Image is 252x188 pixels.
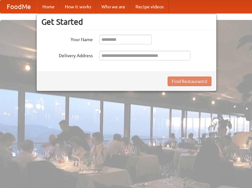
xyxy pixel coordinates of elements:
[41,17,212,27] h3: Get Started
[0,0,37,13] a: FoodMe
[37,0,60,13] a: Home
[168,76,212,86] button: Find Restaurants!
[96,0,130,13] a: Who we are
[41,35,93,43] label: Your Name
[130,0,169,13] a: Recipe videos
[41,51,93,59] label: Delivery Address
[60,0,96,13] a: How it works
